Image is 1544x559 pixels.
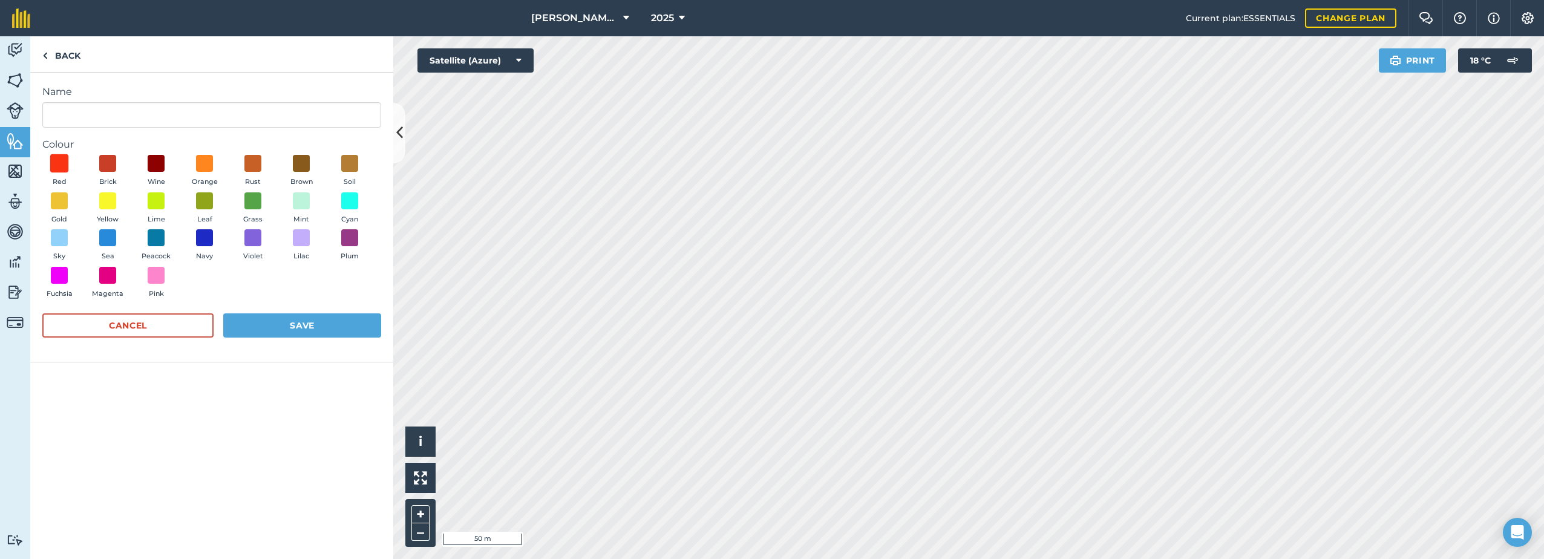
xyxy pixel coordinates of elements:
[1453,12,1467,24] img: A question mark icon
[7,102,24,119] img: svg+xml;base64,PD94bWwgdmVyc2lvbj0iMS4wIiBlbmNvZGluZz0idXRmLTgiPz4KPCEtLSBHZW5lcmF0b3I6IEFkb2JlIE...
[192,177,218,188] span: Orange
[30,36,93,72] a: Back
[333,155,367,188] button: Soil
[196,251,213,262] span: Navy
[223,313,381,338] button: Save
[42,137,381,152] label: Colour
[7,41,24,59] img: svg+xml;base64,PD94bWwgdmVyc2lvbj0iMS4wIiBlbmNvZGluZz0idXRmLTgiPz4KPCEtLSBHZW5lcmF0b3I6IEFkb2JlIE...
[1488,11,1500,25] img: svg+xml;base64,PHN2ZyB4bWxucz0iaHR0cDovL3d3dy53My5vcmcvMjAwMC9zdmciIHdpZHRoPSIxNyIgaGVpZ2h0PSIxNy...
[1390,53,1401,68] img: svg+xml;base64,PHN2ZyB4bWxucz0iaHR0cDovL3d3dy53My5vcmcvMjAwMC9zdmciIHdpZHRoPSIxOSIgaGVpZ2h0PSIyNC...
[1305,8,1396,28] a: Change plan
[1470,48,1491,73] span: 18 ° C
[149,289,164,299] span: Pink
[99,177,117,188] span: Brick
[341,251,359,262] span: Plum
[47,289,73,299] span: Fuchsia
[102,251,114,262] span: Sea
[139,192,173,225] button: Lime
[42,313,214,338] button: Cancel
[419,434,422,449] span: i
[414,471,427,485] img: Four arrows, one pointing top left, one top right, one bottom right and the last bottom left
[7,223,24,241] img: svg+xml;base64,PD94bWwgdmVyc2lvbj0iMS4wIiBlbmNvZGluZz0idXRmLTgiPz4KPCEtLSBHZW5lcmF0b3I6IEFkb2JlIE...
[197,214,212,225] span: Leaf
[148,214,165,225] span: Lime
[51,214,67,225] span: Gold
[1379,48,1447,73] button: Print
[42,85,381,99] label: Name
[1500,48,1525,73] img: svg+xml;base64,PD94bWwgdmVyc2lvbj0iMS4wIiBlbmNvZGluZz0idXRmLTgiPz4KPCEtLSBHZW5lcmF0b3I6IEFkb2JlIE...
[7,132,24,150] img: svg+xml;base64,PHN2ZyB4bWxucz0iaHR0cDovL3d3dy53My5vcmcvMjAwMC9zdmciIHdpZHRoPSI1NiIgaGVpZ2h0PSI2MC...
[243,251,263,262] span: Violet
[333,229,367,262] button: Plum
[1458,48,1532,73] button: 18 °C
[42,155,76,188] button: Red
[53,251,65,262] span: Sky
[236,155,270,188] button: Rust
[1186,11,1295,25] span: Current plan : ESSENTIALS
[91,155,125,188] button: Brick
[139,267,173,299] button: Pink
[245,177,261,188] span: Rust
[651,11,674,25] span: 2025
[7,534,24,546] img: svg+xml;base64,PD94bWwgdmVyc2lvbj0iMS4wIiBlbmNvZGluZz0idXRmLTgiPz4KPCEtLSBHZW5lcmF0b3I6IEFkb2JlIE...
[284,229,318,262] button: Lilac
[1520,12,1535,24] img: A cog icon
[7,283,24,301] img: svg+xml;base64,PD94bWwgdmVyc2lvbj0iMS4wIiBlbmNvZGluZz0idXRmLTgiPz4KPCEtLSBHZW5lcmF0b3I6IEFkb2JlIE...
[188,192,221,225] button: Leaf
[53,177,67,188] span: Red
[12,8,30,28] img: fieldmargin Logo
[42,48,48,63] img: svg+xml;base64,PHN2ZyB4bWxucz0iaHR0cDovL3d3dy53My5vcmcvMjAwMC9zdmciIHdpZHRoPSI5IiBoZWlnaHQ9IjI0Ii...
[1503,518,1532,547] div: Open Intercom Messenger
[42,267,76,299] button: Fuchsia
[91,229,125,262] button: Sea
[333,192,367,225] button: Cyan
[142,251,171,262] span: Peacock
[293,214,309,225] span: Mint
[139,155,173,188] button: Wine
[344,177,356,188] span: Soil
[531,11,618,25] span: [PERSON_NAME] Farm Life
[411,523,430,541] button: –
[7,162,24,180] img: svg+xml;base64,PHN2ZyB4bWxucz0iaHR0cDovL3d3dy53My5vcmcvMjAwMC9zdmciIHdpZHRoPSI1NiIgaGVpZ2h0PSI2MC...
[188,229,221,262] button: Navy
[42,192,76,225] button: Gold
[97,214,119,225] span: Yellow
[91,267,125,299] button: Magenta
[7,253,24,271] img: svg+xml;base64,PD94bWwgdmVyc2lvbj0iMS4wIiBlbmNvZGluZz0idXRmLTgiPz4KPCEtLSBHZW5lcmF0b3I6IEFkb2JlIE...
[417,48,534,73] button: Satellite (Azure)
[284,192,318,225] button: Mint
[42,229,76,262] button: Sky
[236,192,270,225] button: Grass
[405,427,436,457] button: i
[236,229,270,262] button: Violet
[7,71,24,90] img: svg+xml;base64,PHN2ZyB4bWxucz0iaHR0cDovL3d3dy53My5vcmcvMjAwMC9zdmciIHdpZHRoPSI1NiIgaGVpZ2h0PSI2MC...
[411,505,430,523] button: +
[92,289,123,299] span: Magenta
[7,192,24,211] img: svg+xml;base64,PD94bWwgdmVyc2lvbj0iMS4wIiBlbmNvZGluZz0idXRmLTgiPz4KPCEtLSBHZW5lcmF0b3I6IEFkb2JlIE...
[1419,12,1433,24] img: Two speech bubbles overlapping with the left bubble in the forefront
[7,314,24,331] img: svg+xml;base64,PD94bWwgdmVyc2lvbj0iMS4wIiBlbmNvZGluZz0idXRmLTgiPz4KPCEtLSBHZW5lcmF0b3I6IEFkb2JlIE...
[290,177,313,188] span: Brown
[293,251,309,262] span: Lilac
[188,155,221,188] button: Orange
[139,229,173,262] button: Peacock
[341,214,358,225] span: Cyan
[243,214,263,225] span: Grass
[284,155,318,188] button: Brown
[148,177,165,188] span: Wine
[91,192,125,225] button: Yellow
